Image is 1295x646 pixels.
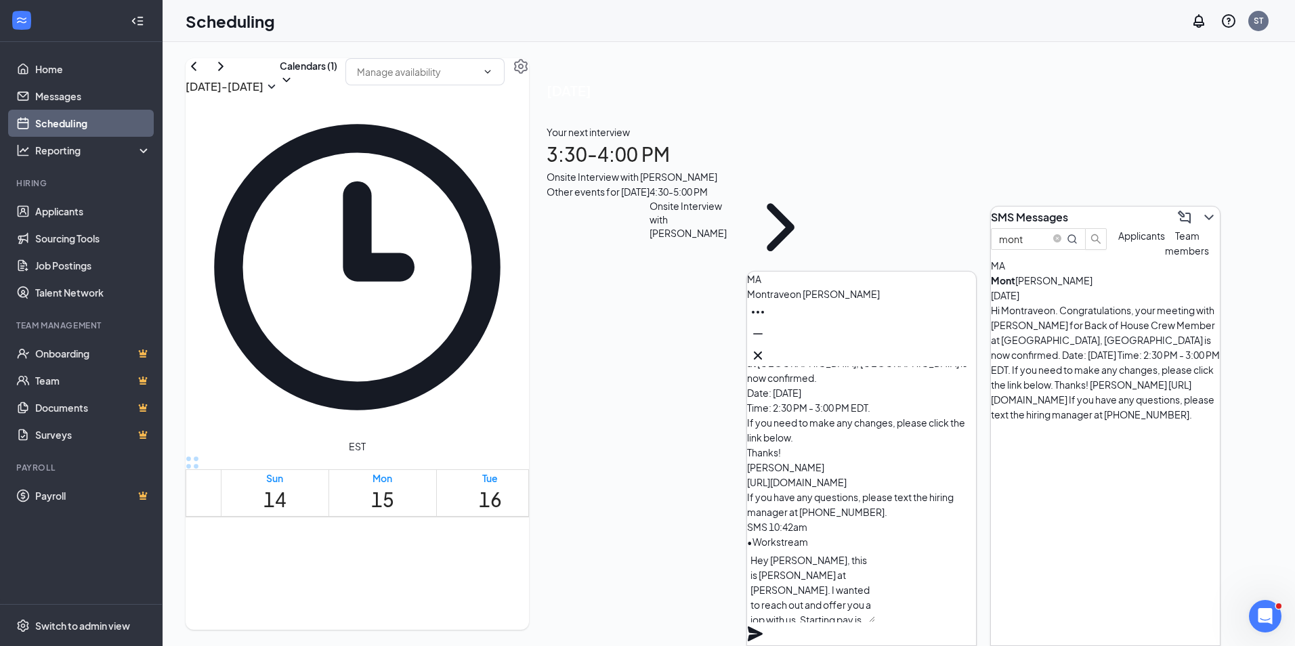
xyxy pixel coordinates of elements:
svg: ChevronLeft [186,58,202,74]
h3: SMS Messages [991,210,1068,225]
div: Hi Montraveon. Congratulations, your meeting with [PERSON_NAME] for Back of House Crew Member at ... [991,303,1220,422]
input: Manage availability [357,64,477,79]
button: Cross [747,345,769,366]
div: Reporting [35,144,152,157]
a: Sourcing Tools [35,225,151,252]
svg: Settings [16,619,30,632]
textarea: Hey [PERSON_NAME], this is [PERSON_NAME] at [PERSON_NAME]. I wanted to reach out and offer you a ... [747,549,875,622]
div: [PERSON_NAME] [991,273,1113,288]
a: Home [35,56,151,83]
h3: [DATE] - [DATE] [186,78,263,95]
a: TeamCrown [35,367,151,394]
a: September 16, 2025 [476,470,505,516]
svg: Notifications [1191,13,1207,29]
svg: SmallChevronDown [263,79,280,95]
div: Team Management [16,320,148,331]
span: EST [349,439,366,454]
a: OnboardingCrown [35,340,151,367]
div: Sun [263,471,286,485]
div: MA [991,258,1220,273]
a: SurveysCrown [35,421,151,448]
svg: ChevronDown [280,73,293,87]
iframe: Intercom live chat [1249,600,1281,632]
div: Payroll [16,462,148,473]
svg: MagnifyingGlass [1067,234,1078,244]
svg: Plane [747,626,763,642]
svg: Collapse [131,14,144,28]
svg: ChevronDown [482,66,493,77]
b: Mont [991,274,1015,286]
span: Applicants [1118,230,1165,242]
h1: Scheduling [186,9,275,33]
div: Other events for [DATE] [547,184,650,270]
span: close-circle [1053,233,1061,246]
svg: QuestionInfo [1220,13,1237,29]
a: September 14, 2025 [261,470,289,516]
button: ComposeMessage [1174,207,1195,228]
a: DocumentsCrown [35,394,151,421]
svg: ComposeMessage [1176,209,1193,225]
button: search [1085,228,1107,250]
svg: Minimize [750,326,766,342]
div: Tue [479,471,502,485]
button: Calendars (1)ChevronDown [280,58,337,87]
svg: ChevronRight [738,184,824,270]
div: Onsite Interview with [PERSON_NAME] [650,199,734,240]
h1: 3:30 - 4:00 PM [547,139,824,169]
svg: Settings [513,58,529,74]
div: Onsite Interview with [PERSON_NAME] [547,169,824,184]
svg: Cross [750,347,766,364]
span: search [1086,234,1106,244]
span: [DATE] [991,289,1019,301]
input: Search applicant [999,232,1048,246]
div: Hiring [16,177,148,189]
h1: 14 [263,485,286,515]
a: Job Postings [35,252,151,279]
h1: 16 [479,485,502,515]
svg: WorkstreamLogo [15,14,28,27]
span: • Workstream [747,536,808,548]
span: Team members [1165,230,1209,257]
svg: Clock [186,95,529,439]
a: Messages [35,83,151,110]
div: MA [747,272,976,286]
span: close-circle [1053,234,1061,242]
span: Montraveon [PERSON_NAME] [747,288,880,300]
svg: Ellipses [750,304,766,320]
a: Talent Network [35,279,151,306]
svg: ChevronRight [213,58,229,74]
a: Settings [513,58,529,95]
div: Your next interview [547,125,824,139]
span: [DATE] [547,80,824,101]
div: 4:30 - 5:00 PM [650,184,734,199]
h1: 15 [371,485,394,515]
a: Applicants [35,198,151,225]
svg: Analysis [16,144,30,157]
div: ST [1254,15,1263,26]
div: Switch to admin view [35,619,130,632]
svg: ChevronDown [1201,209,1217,225]
button: ChevronDown [1198,207,1220,228]
a: September 15, 2025 [368,470,397,516]
button: Ellipses [747,301,769,323]
div: SMS 10:42am [747,519,976,534]
button: Minimize [747,323,769,345]
a: Scheduling [35,110,151,137]
a: PayrollCrown [35,482,151,509]
div: Mon [371,471,394,485]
